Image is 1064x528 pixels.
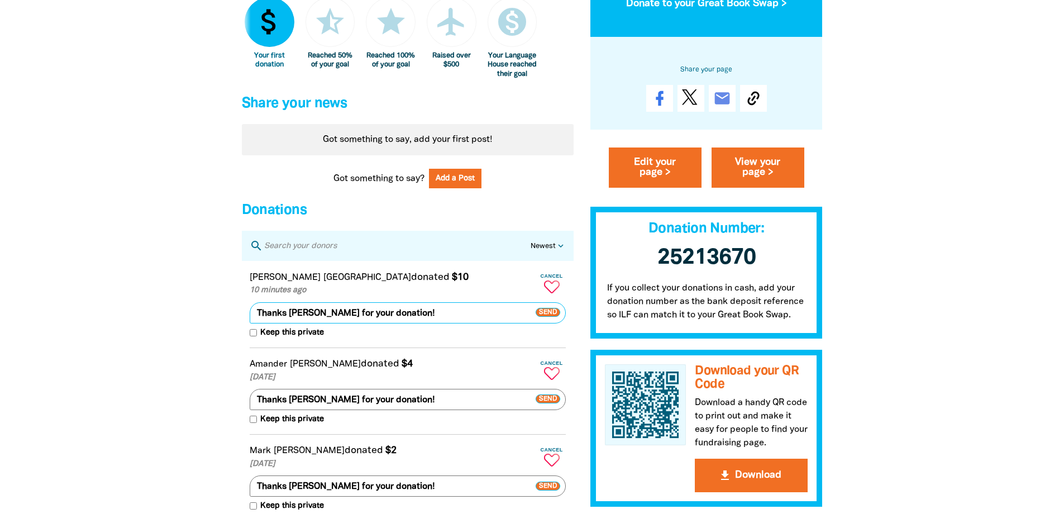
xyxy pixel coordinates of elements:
[538,447,566,453] span: Cancel
[252,5,286,39] i: attach_money
[242,204,307,217] span: Donations
[385,446,397,455] em: $2
[590,282,823,339] p: If you collect your donations in cash, add your donation number as the bank deposit reference so ...
[374,5,408,39] i: star
[242,261,574,521] div: Paginated content
[677,85,704,112] a: Post
[657,248,756,268] span: 25213670
[648,222,764,235] span: Donation Number:
[361,359,399,368] span: donated
[333,172,424,185] span: Got something to say?
[538,360,566,366] span: Cancel
[250,475,566,497] textarea: Thanks [PERSON_NAME] for your donation!
[435,5,468,39] i: airplanemode_active
[250,413,324,426] label: Keep this private
[250,416,257,423] input: Keep this private
[257,413,324,426] span: Keep this private
[695,459,808,492] button: get_appDownload
[695,364,808,392] h3: Download your QR Code
[740,85,767,112] button: Copy Link
[245,51,294,70] div: Your first donation
[250,372,536,384] p: [DATE]
[250,327,324,339] label: Keep this private
[263,239,531,253] input: Search your donors
[538,273,566,279] span: Cancel
[242,124,574,155] div: Paginated content
[250,284,536,297] p: 10 minutes ago
[608,64,805,76] h6: Share your page
[536,388,566,410] button: Send
[250,389,566,410] textarea: Thanks [PERSON_NAME] for your donation!
[250,329,257,336] input: Keep this private
[427,51,476,70] div: Raised over $500
[274,447,345,455] em: [PERSON_NAME]
[250,502,257,510] input: Keep this private
[646,85,673,112] a: Share
[250,274,321,282] em: [PERSON_NAME]
[429,169,481,188] button: Add a Post
[250,360,287,368] em: Amander
[250,447,271,455] em: Mark
[709,85,736,112] a: email
[402,359,413,368] em: $4
[536,475,566,497] button: Send
[250,239,263,253] i: search
[712,148,804,188] a: View your page >
[323,274,411,282] em: [GEOGRAPHIC_DATA]
[452,273,469,282] em: $10
[242,124,574,155] div: Got something to say, add your first post!
[257,500,324,512] span: Keep this private
[536,395,560,404] span: Send
[538,356,566,384] button: Cancel
[609,148,702,188] a: Edit your page >
[488,51,537,79] div: Your Language House reached their goal
[536,308,560,317] span: Send
[345,446,383,455] span: donated
[313,5,347,39] i: star_half
[713,89,731,107] i: email
[366,51,416,70] div: Reached 100% of your goal
[290,360,361,368] em: [PERSON_NAME]
[242,93,574,115] h4: Share your news
[250,500,324,512] label: Keep this private
[538,269,566,297] button: Cancel
[250,458,536,470] p: [DATE]
[536,482,560,491] span: Send
[538,443,566,471] button: Cancel
[250,302,566,324] textarea: Thanks [PERSON_NAME] for your donation!
[306,51,355,70] div: Reached 50% of your goal
[257,327,324,339] span: Keep this private
[718,469,732,482] i: get_app
[495,5,529,39] i: monetization_on
[605,364,686,446] img: QR Code for Goodstart Inge Farm
[536,302,566,323] button: Send
[411,273,450,282] span: donated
